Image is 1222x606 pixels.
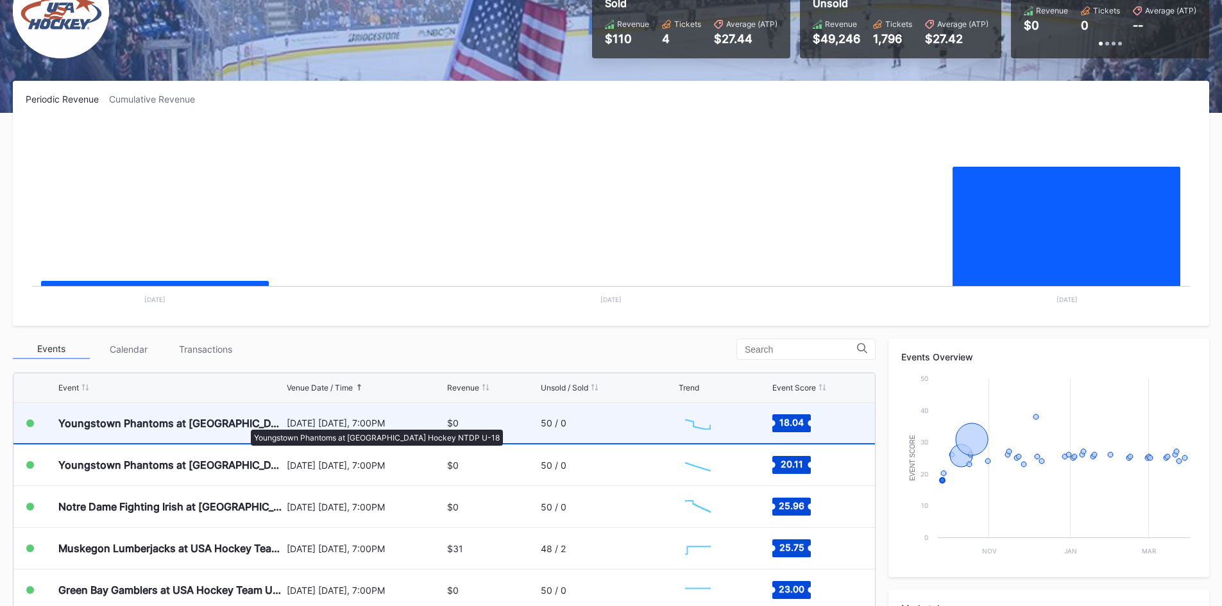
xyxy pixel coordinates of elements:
div: $0 [1024,19,1039,32]
div: [DATE] [DATE], 7:00PM [287,585,445,596]
svg: Chart title [679,491,717,523]
div: Notre Dame Fighting Irish at [GEOGRAPHIC_DATA] Hockey NTDP U-18 [58,500,284,513]
div: [DATE] [DATE], 7:00PM [287,543,445,554]
text: [DATE] [600,296,622,303]
div: $0 [447,501,459,512]
div: Youngstown Phantoms at [GEOGRAPHIC_DATA] Hockey NTDP U-18 [58,459,284,471]
text: 23.00 [779,584,804,594]
text: Event Score [909,435,916,481]
text: Mar [1142,547,1157,555]
div: Events Overview [901,351,1196,362]
div: Events [13,339,90,359]
div: [DATE] [DATE], 7:00PM [287,417,445,428]
div: 48 / 2 [541,543,566,554]
input: Search [745,344,857,355]
div: 50 / 0 [541,585,566,596]
div: -- [1133,19,1143,32]
div: 50 / 0 [541,417,566,428]
div: 50 / 0 [541,460,566,471]
div: $0 [447,585,459,596]
text: 30 [921,438,928,446]
div: 4 [662,32,701,46]
div: Average (ATP) [726,19,777,29]
div: Transactions [167,339,244,359]
div: Event [58,383,79,392]
svg: Chart title [679,407,717,439]
div: $31 [447,543,463,554]
div: Venue Date / Time [287,383,353,392]
div: 1,796 [873,32,912,46]
text: 40 [921,407,928,414]
div: 50 / 0 [541,501,566,512]
svg: Chart title [679,449,717,481]
div: 0 [1081,19,1089,32]
div: Tickets [885,19,912,29]
text: Jan [1064,547,1077,555]
div: Trend [679,383,699,392]
div: Cumulative Revenue [109,94,205,105]
div: [DATE] [DATE], 7:00PM [287,460,445,471]
svg: Chart title [901,372,1196,564]
text: 50 [921,375,928,382]
text: 25.75 [779,542,804,553]
div: Youngstown Phantoms at [GEOGRAPHIC_DATA] Hockey NTDP U-18 [58,417,284,430]
div: Tickets [1093,6,1120,15]
text: 0 [924,534,928,541]
div: $27.44 [714,32,777,46]
div: $49,246 [813,32,860,46]
div: $0 [447,417,459,428]
div: Revenue [447,383,479,392]
svg: Chart title [679,574,717,606]
div: Periodic Revenue [26,94,109,105]
div: Unsold / Sold [541,383,588,392]
div: Calendar [90,339,167,359]
div: Green Bay Gamblers at USA Hockey Team U-17 [58,584,284,596]
text: 25.96 [779,500,804,511]
text: 20.11 [780,459,802,469]
div: Average (ATP) [937,19,989,29]
div: Muskegon Lumberjacks at USA Hockey Team U-17 [58,542,284,555]
div: Revenue [617,19,649,29]
div: $27.42 [925,32,989,46]
div: Revenue [1036,6,1068,15]
svg: Chart title [26,121,1196,313]
text: [DATE] [144,296,165,303]
div: Revenue [825,19,857,29]
text: Nov [982,547,997,555]
text: [DATE] [1057,296,1078,303]
div: Average (ATP) [1145,6,1196,15]
text: 10 [921,501,928,509]
div: Tickets [674,19,701,29]
text: 20 [921,470,928,478]
div: Event Score [772,383,816,392]
svg: Chart title [679,532,717,564]
text: 18.04 [779,416,804,427]
div: [DATE] [DATE], 7:00PM [287,501,445,512]
div: $0 [447,460,459,471]
div: $110 [605,32,649,46]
